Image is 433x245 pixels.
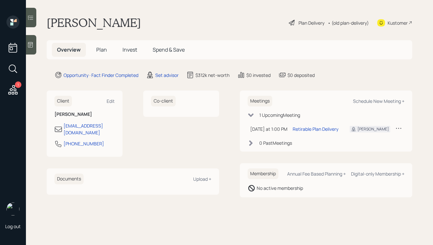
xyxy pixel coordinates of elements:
[193,176,211,182] div: Upload +
[155,72,179,79] div: Set advisor
[54,112,115,117] h6: [PERSON_NAME]
[195,72,229,79] div: $312k net-worth
[64,140,104,147] div: [PHONE_NUMBER]
[151,96,176,106] h6: Co-client
[15,81,21,88] div: 1
[293,126,338,132] div: Retirable Plan Delivery
[388,19,408,26] div: Kustomer
[259,112,300,118] div: 1 Upcoming Meeting
[5,223,21,229] div: Log out
[47,16,141,30] h1: [PERSON_NAME]
[64,72,138,79] div: Opportunity · Fact Finder Completed
[287,171,346,177] div: Annual Fee Based Planning +
[298,19,324,26] div: Plan Delivery
[287,72,315,79] div: $0 deposited
[6,202,19,215] img: hunter_neumayer.jpg
[57,46,81,53] span: Overview
[246,72,271,79] div: $0 invested
[250,126,287,132] div: [DATE] at 1:00 PM
[107,98,115,104] div: Edit
[328,19,369,26] div: • (old plan-delivery)
[54,174,84,184] h6: Documents
[123,46,137,53] span: Invest
[248,96,272,106] h6: Meetings
[353,98,404,104] div: Schedule New Meeting +
[357,126,389,132] div: [PERSON_NAME]
[96,46,107,53] span: Plan
[257,185,303,191] div: No active membership
[248,168,278,179] h6: Membership
[153,46,185,53] span: Spend & Save
[259,140,292,146] div: 0 Past Meeting s
[64,122,115,136] div: [EMAIL_ADDRESS][DOMAIN_NAME]
[54,96,72,106] h6: Client
[351,171,404,177] div: Digital-only Membership +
